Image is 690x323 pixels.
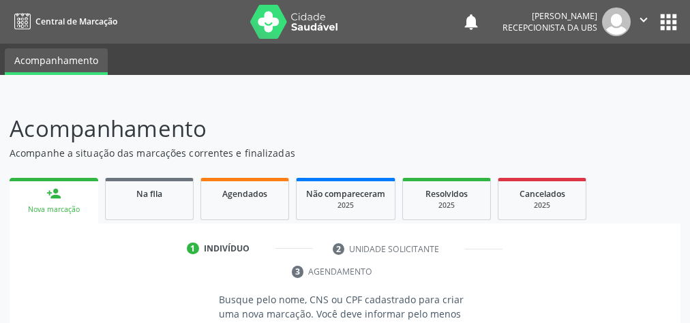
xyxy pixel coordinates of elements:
[5,48,108,75] a: Acompanhamento
[10,146,479,160] p: Acompanhe a situação das marcações correntes e finalizadas
[306,188,385,200] span: Não compareceram
[306,200,385,211] div: 2025
[412,200,481,211] div: 2025
[46,186,61,201] div: person_add
[602,7,631,36] img: img
[10,112,479,146] p: Acompanhamento
[10,10,117,33] a: Central de Marcação
[136,188,162,200] span: Na fila
[636,12,651,27] i: 
[19,204,89,215] div: Nova marcação
[35,16,117,27] span: Central de Marcação
[502,22,597,33] span: Recepcionista da UBS
[222,188,267,200] span: Agendados
[508,200,576,211] div: 2025
[204,243,250,255] div: Indivíduo
[425,188,468,200] span: Resolvidos
[462,12,481,31] button: notifications
[631,7,657,36] button: 
[187,243,199,255] div: 1
[502,10,597,22] div: [PERSON_NAME]
[657,10,680,34] button: apps
[520,188,565,200] span: Cancelados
